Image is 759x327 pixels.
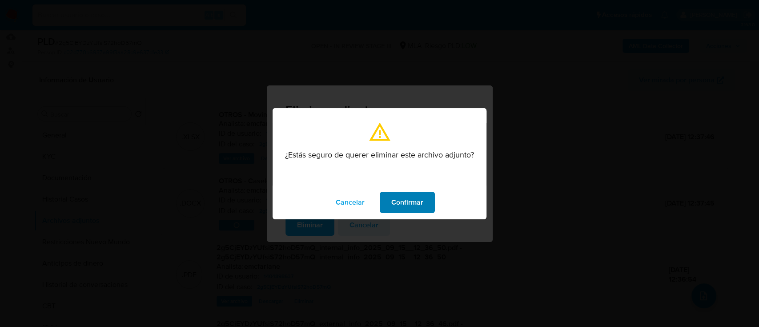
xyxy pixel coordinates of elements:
button: modal_confirmation.confirm [380,192,435,213]
span: Cancelar [336,193,365,212]
div: modal_confirmation.title [273,108,486,219]
button: modal_confirmation.cancel [324,192,376,213]
p: ¿Estás seguro de querer eliminar este archivo adjunto? [285,150,474,160]
span: Confirmar [391,193,423,212]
